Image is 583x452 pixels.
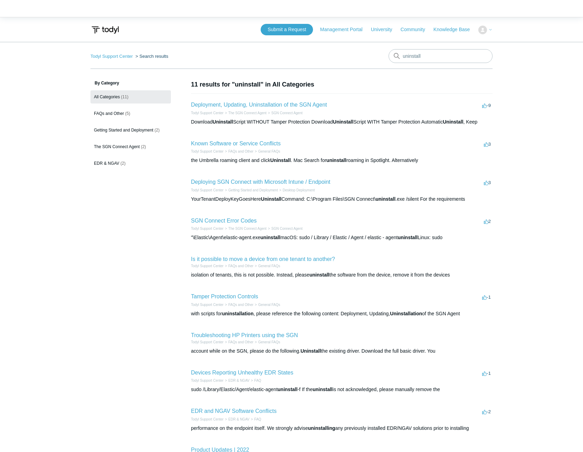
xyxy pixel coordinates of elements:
[434,26,477,33] a: Knowledge Base
[191,149,224,154] li: Todyl Support Center
[228,150,253,153] a: FAQs and Other
[254,379,261,382] a: FAQ
[191,80,493,89] h1: 11 results for "uninstall" in All Categories
[224,110,267,116] li: The SGN Connect Agent
[261,24,313,35] a: Submit a Request
[191,417,224,422] li: Todyl Support Center
[94,144,140,149] span: The SGN Connect Agent
[224,149,253,154] li: FAQs and Other
[261,196,281,202] em: Uninstall
[191,218,256,224] a: SGN Connect Error Codes
[267,226,303,231] li: SGN Connect Agent
[267,110,303,116] li: SGN Connect Agent
[90,80,171,86] h3: By Category
[224,417,250,422] li: EDR & NGAV
[90,54,133,59] a: Todyl Support Center
[191,310,493,317] div: with scripts for , please reference the following content: Deployment, Updating, of the SGN Agent
[191,408,277,414] a: EDR and NGAV Software Conflicts
[443,119,463,125] em: Uninstall
[250,378,261,383] li: FAQ
[484,180,491,185] span: 3
[191,111,224,115] a: Todyl Support Center
[191,234,493,241] div: "\Elastic\Agent\elastic-agent.exe macOS: sudo / Library / Elastic / Agent / elastic - agent Linux...
[376,196,396,202] em: uninstall
[260,235,280,240] em: uninstall
[191,188,224,193] li: Todyl Support Center
[94,128,153,133] span: Getting Started and Deployment
[191,102,327,108] a: Deployment, Updating, Uninstallation of the SGN Agent
[191,379,224,382] a: Todyl Support Center
[258,150,280,153] a: General FAQs
[191,425,493,432] div: performance on the endpoint itself. We strongly advise any previously installed EDR/NGAV solution...
[191,227,224,230] a: Todyl Support Center
[253,263,280,269] li: General FAQs
[90,54,134,59] li: Todyl Support Center
[94,94,120,99] span: All Categories
[253,340,280,345] li: General FAQs
[310,272,330,278] em: uninstall
[224,340,253,345] li: FAQs and Other
[278,188,315,193] li: Desktop Deployment
[191,293,258,299] a: Tamper Protection Controls
[270,157,291,163] em: Uninstall
[283,188,315,192] a: Desktop Deployment
[228,340,253,344] a: FAQs and Other
[308,425,335,431] em: uninstalling
[258,340,280,344] a: General FAQs
[398,235,418,240] em: uninstall
[228,264,253,268] a: FAQs and Other
[191,264,224,268] a: Todyl Support Center
[390,311,422,316] em: Uninstallation
[191,263,224,269] li: Todyl Support Center
[228,111,267,115] a: The SGN Connect Agent
[484,142,491,147] span: 3
[120,161,125,166] span: (2)
[191,110,224,116] li: Todyl Support Center
[155,128,160,133] span: (2)
[253,149,280,154] li: General FAQs
[191,332,298,338] a: Troubleshooting HP Printers using the SGN
[191,256,335,262] a: Is it possible to move a device from one tenant to another?
[271,111,303,115] a: SGN Connect Agent
[258,264,280,268] a: General FAQs
[228,303,253,307] a: FAQs and Other
[278,387,298,392] em: uninstall
[484,219,491,224] span: 2
[90,107,171,120] a: FAQs and Other (5)
[191,340,224,345] li: Todyl Support Center
[401,26,432,33] a: Community
[90,124,171,137] a: Getting Started and Deployment (2)
[191,386,493,393] div: sudo /Library/Elastic/Agent/elastic-agent -f If the is not acknowledged, please manually remove the
[141,144,146,149] span: (2)
[94,111,124,116] span: FAQs and Other
[371,26,399,33] a: University
[191,150,224,153] a: Todyl Support Center
[191,179,330,185] a: Deploying SGN Connect with Microsoft Intune / Endpoint
[212,119,233,125] em: Uninstall
[482,295,491,300] span: -1
[228,188,278,192] a: Getting Started and Deployment
[228,379,250,382] a: EDR & NGAV
[333,119,354,125] em: Uninstall
[250,417,261,422] li: FAQ
[121,94,128,99] span: (11)
[191,370,293,376] a: Devices Reporting Unhealthy EDR States
[482,409,491,414] span: -2
[90,157,171,170] a: EDR & NGAV (2)
[94,161,119,166] span: EDR & NGAV
[224,302,253,307] li: FAQs and Other
[90,24,120,36] img: Todyl Support Center Help Center home page
[191,303,224,307] a: Todyl Support Center
[389,49,493,63] input: Search
[224,188,278,193] li: Getting Started and Deployment
[254,417,261,421] a: FAQ
[191,141,281,146] a: Known Software or Service Conflicts
[125,111,130,116] span: (5)
[224,263,253,269] li: FAQs and Other
[271,227,303,230] a: SGN Connect Agent
[253,302,280,307] li: General FAQs
[313,387,333,392] em: uninstall
[482,103,491,108] span: -9
[191,271,493,279] div: isolation of tenants, this is not possible. Instead, please the software from the device, remove ...
[301,348,321,354] em: Uninstall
